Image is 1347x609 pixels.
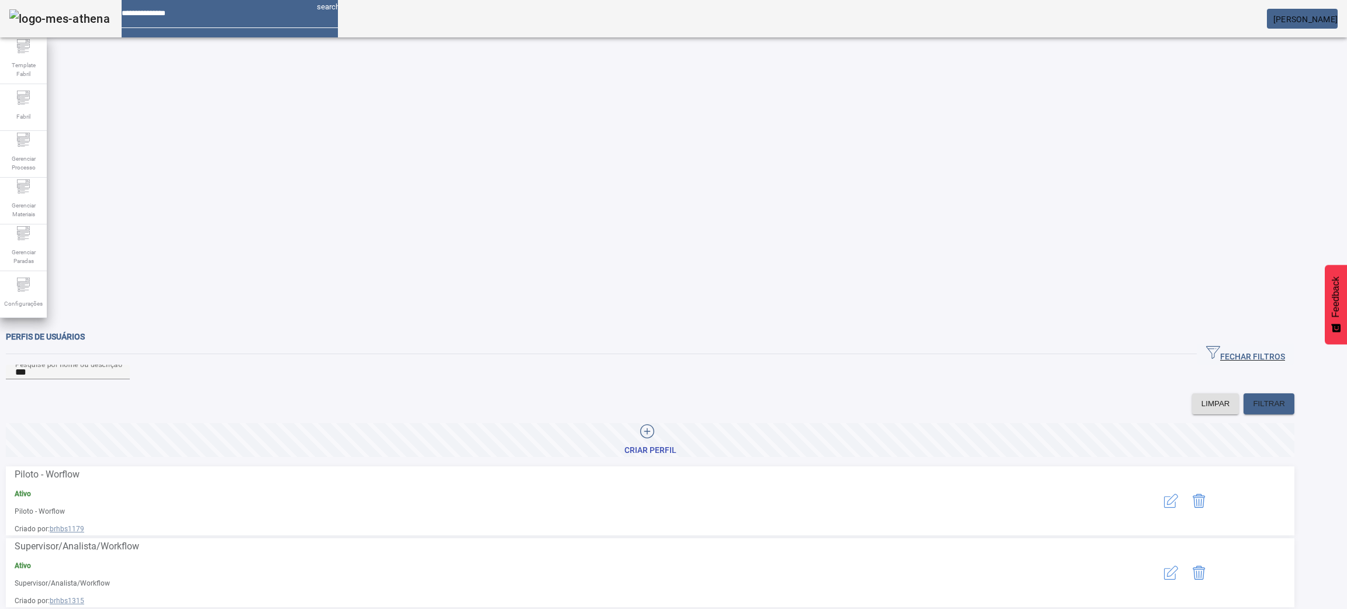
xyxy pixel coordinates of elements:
[1244,393,1294,414] button: FILTRAR
[50,525,84,533] span: brhbs1179
[6,198,41,222] span: Gerenciar Materiais
[1192,393,1239,414] button: LIMPAR
[50,597,84,605] span: brhbs1315
[1273,15,1338,24] span: [PERSON_NAME]
[6,332,85,341] span: Perfis de usuários
[1,296,46,312] span: Configurações
[15,490,31,498] strong: Ativo
[6,244,41,269] span: Gerenciar Paradas
[624,445,676,456] div: Criar Perfil
[9,9,110,28] img: logo-mes-athena
[1197,344,1294,365] button: FECHAR FILTROS
[1206,345,1285,363] span: FECHAR FILTROS
[15,469,80,480] span: Piloto - Worflow
[15,578,1079,589] p: Supervisor/Analista/Workflow
[15,506,1079,517] p: Piloto - Worflow
[15,541,139,552] span: Supervisor/Analista/Workflow
[15,524,1079,534] span: Criado por:
[1185,487,1213,515] button: Delete
[6,423,1294,457] button: Criar Perfil
[1331,276,1341,317] span: Feedback
[13,109,34,124] span: Fabril
[1253,398,1285,410] span: FILTRAR
[1201,398,1230,410] span: LIMPAR
[15,360,122,368] mat-label: Pesquise por nome ou descrição
[15,562,31,570] strong: Ativo
[6,151,41,175] span: Gerenciar Processo
[6,57,41,82] span: Template Fabril
[1185,559,1213,587] button: Delete
[15,596,1079,606] span: Criado por:
[1325,265,1347,344] button: Feedback - Mostrar pesquisa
